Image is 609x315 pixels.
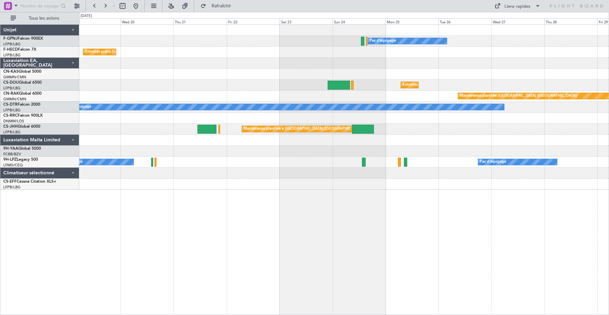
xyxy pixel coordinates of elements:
[3,75,26,80] a: GMMN/CMN
[3,37,18,41] font: F-GPNJ
[3,81,19,85] font: CS-DOU
[3,114,43,118] a: CS-RRCFalcon 900LX
[3,86,21,91] a: LFPB/LBG
[19,81,42,85] font: Global 6500
[3,48,36,52] a: F-HECDFalcon 7X
[19,70,41,74] font: Global 5000
[121,18,173,24] div: Wed 20
[280,18,333,24] div: Sat 23
[370,39,396,43] font: Pas d'équipage
[460,94,577,98] font: Maintenance planifiée [GEOGRAPHIC_DATA] ([GEOGRAPHIC_DATA])
[333,18,386,24] div: Sun 24
[439,18,491,24] div: Tue 26
[403,83,509,87] font: Entretien prévu [GEOGRAPHIC_DATA] ([GEOGRAPHIC_DATA])
[20,1,59,11] input: Numéro de voyage
[18,114,43,118] font: Falcon 900LX
[3,114,18,118] font: CS-RRC
[18,147,41,151] font: Global 5000
[3,48,18,52] font: F-HECD
[480,160,506,164] font: Pas d'équipage
[19,92,42,96] font: Global 6000
[3,158,38,162] a: 9H-LPZLegacy 500
[18,103,40,107] font: Falcon 2000
[3,103,40,107] a: CS-DTRFalcon 2000
[3,130,21,135] a: LFPB/LBG
[3,92,19,96] font: CN-RAK
[3,158,17,162] font: 9H-LPZ
[491,1,544,11] button: Liens rapides
[197,1,237,11] button: Rafraîchir
[3,147,41,151] a: 9H-YAAGlobal 5000
[3,42,21,47] a: LFPB/LBG
[3,92,42,96] a: CN-RAKGlobal 6000
[17,158,38,162] font: Legacy 500
[113,3,115,9] font: -
[173,18,226,24] div: Thu 21
[3,108,21,113] a: LFPB/LBG
[3,119,24,124] a: DNMM/LOS
[3,70,19,74] font: CN-KAS
[491,18,544,24] div: Wed 27
[29,15,59,21] font: Tous les avions
[3,103,18,107] font: CS-DTR
[3,97,26,102] a: GMMN/CMN
[7,13,72,24] button: Tous les avions
[3,147,18,151] font: 9H-YAA
[244,127,364,131] font: Maintenance planifiée à [GEOGRAPHIC_DATA] ([GEOGRAPHIC_DATA])
[3,37,43,41] a: F-GPNJFalcon 900EX
[81,13,92,19] div: [DATE]
[68,18,121,24] div: Tue 19
[3,81,42,85] a: CS-DOUGlobal 6500
[386,18,439,24] div: Mon 25
[18,48,36,52] font: Falcon 7X
[3,185,21,190] a: LFPB/LBG
[85,50,191,54] font: Entretien prévu [GEOGRAPHIC_DATA] ([GEOGRAPHIC_DATA])
[3,125,18,129] font: CS-JHH
[18,125,40,129] font: Global 6000
[3,163,23,168] a: LFMD/CEQ
[3,70,41,74] a: CN-KASGlobal 5000
[3,53,21,58] a: LFPB/LBG
[504,3,530,9] font: Liens rapides
[3,125,40,129] a: CS-JHHGlobal 6000
[18,37,43,41] font: Falcon 900EX
[227,18,280,24] div: Fri 22
[3,180,17,184] font: CS-EFF
[544,18,597,24] div: Thu 28
[3,180,56,184] a: CS-EFFCessna Citation XLS+
[3,152,21,157] a: FCBB/BZV
[211,3,231,9] font: Rafraîchir
[17,180,56,184] font: Cessna Citation XLS+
